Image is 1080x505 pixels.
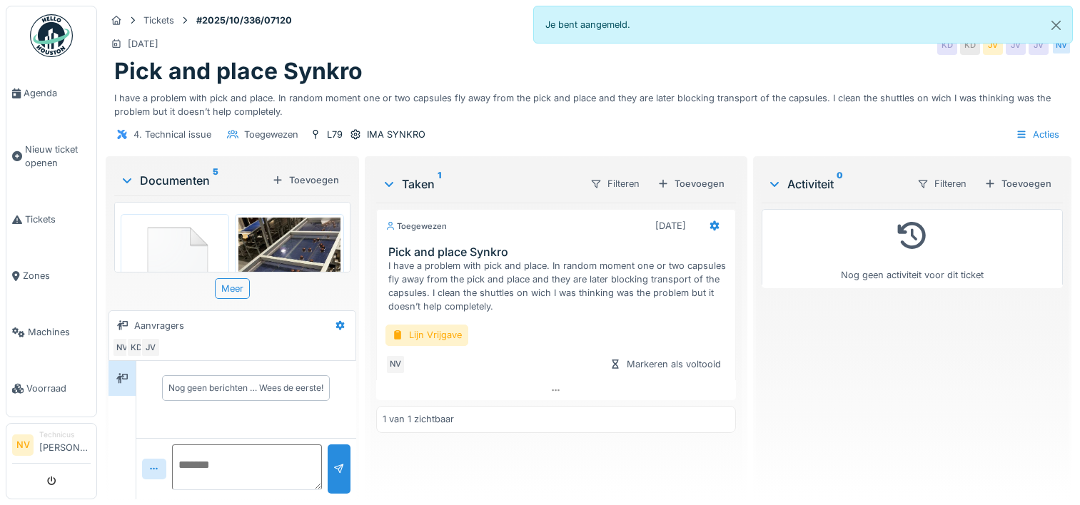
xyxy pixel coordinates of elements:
button: Close [1040,6,1072,44]
div: JV [1006,35,1026,55]
div: KD [960,35,980,55]
div: Technicus [39,429,91,440]
div: Nog geen activiteit voor dit ticket [771,215,1054,282]
div: Nog geen berichten … Wees de eerste! [168,382,323,394]
div: [DATE] [655,219,686,233]
a: NV Technicus[PERSON_NAME] [12,429,91,464]
div: Activiteit [767,175,905,193]
div: Toevoegen [979,174,1057,193]
sup: 1 [438,175,441,193]
a: Agenda [6,65,96,121]
div: Toegewezen [244,128,298,141]
span: Machines [28,325,91,339]
div: Lijn Vrijgave [385,325,468,345]
div: Meer [215,278,250,299]
span: Tickets [25,213,91,226]
h1: Pick and place Synkro [114,58,363,85]
span: Nieuw ticket openen [25,143,91,170]
div: Taken [382,175,578,193]
div: Toevoegen [266,170,345,190]
div: 1 van 1 zichtbaar [383,412,454,426]
div: JV [983,35,1003,55]
div: I have a problem with pick and place. In random moment one or two capsules fly away from the pick... [114,86,1063,118]
div: Filteren [911,173,973,194]
span: Zones [23,269,91,282]
a: Machines [6,304,96,360]
a: Voorraad [6,360,96,417]
h3: Pick and place Synkro [388,245,730,259]
div: NV [1051,35,1071,55]
img: 4hlvrhu577upzm1d7u5qknl86j50 [238,218,340,353]
div: I have a problem with pick and place. In random moment one or two capsules fly away from the pick... [388,259,730,314]
div: NV [112,337,132,357]
div: Documenten [120,172,266,189]
li: [PERSON_NAME] [39,429,91,460]
div: Acties [1009,124,1066,145]
div: Markeren als voltooid [604,354,727,374]
sup: 5 [213,172,218,189]
div: Aanvragers [134,319,184,332]
div: KD [126,337,146,357]
li: NV [12,434,34,456]
div: Toegewezen [385,220,447,233]
div: Je bent aangemeld. [533,6,1074,44]
strong: #2025/10/336/07120 [191,14,298,27]
a: Tickets [6,191,96,248]
div: [DATE] [128,37,158,51]
div: 4. Technical issue [133,128,211,141]
span: Voorraad [26,382,91,395]
div: IMA SYNKRO [367,128,425,141]
div: Toevoegen [652,174,730,193]
div: KD [937,35,957,55]
a: Zones [6,248,96,304]
img: Badge_color-CXgf-gQk.svg [30,14,73,57]
div: JV [141,337,161,357]
div: Filteren [584,173,646,194]
a: Nieuw ticket openen [6,121,96,191]
div: NV [385,354,405,374]
div: Tickets [143,14,174,27]
sup: 0 [837,175,843,193]
img: 84750757-fdcc6f00-afbb-11ea-908a-1074b026b06b.png [124,218,226,315]
span: Agenda [24,86,91,100]
div: JV [1029,35,1049,55]
div: L79 [327,128,343,141]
